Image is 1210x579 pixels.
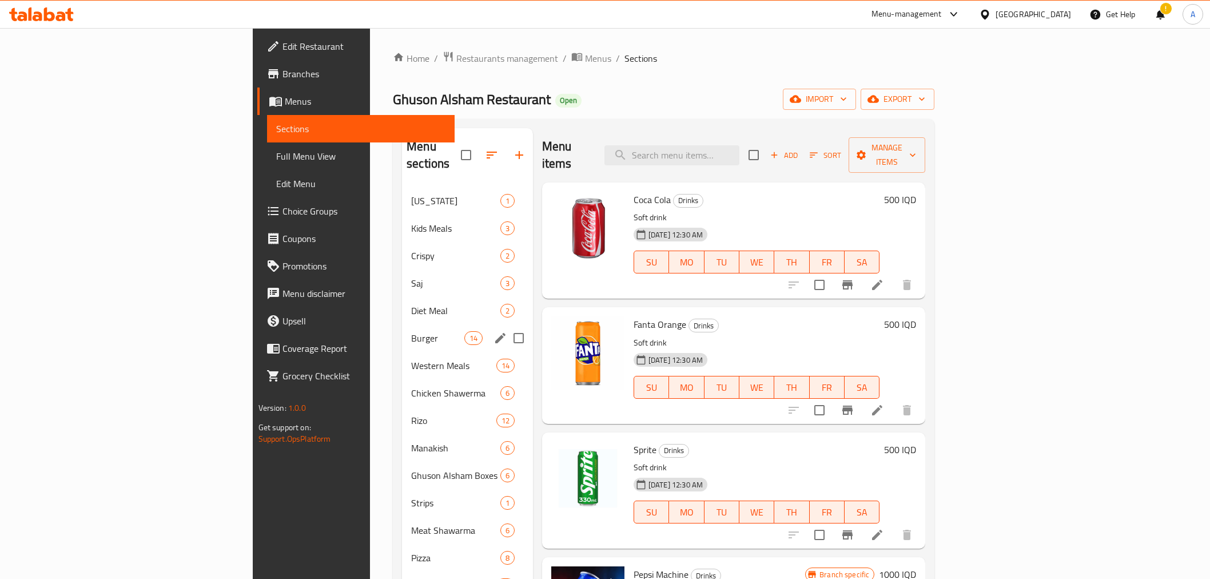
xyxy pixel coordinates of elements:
div: items [500,194,515,208]
a: Grocery Checklist [257,362,455,390]
span: Add [769,149,799,162]
span: Choice Groups [282,204,445,218]
span: SA [849,379,875,396]
span: 3 [501,223,514,234]
span: Western Meals [411,359,496,372]
span: SU [639,254,664,271]
a: Promotions [257,252,455,280]
span: TU [709,379,735,396]
button: TH [774,501,809,524]
span: 1 [501,196,514,207]
span: Menu disclaimer [282,287,445,300]
div: items [500,249,515,263]
span: Pizza [411,551,500,565]
span: SA [849,254,875,271]
div: Crispy2 [402,242,533,269]
span: Edit Menu [276,177,445,191]
span: Branches [282,67,445,81]
a: Coupons [257,225,455,252]
button: FR [810,501,845,524]
div: Drinks [673,194,703,208]
span: Menus [585,51,611,65]
input: search [604,145,739,165]
span: Edit Restaurant [282,39,445,53]
button: SU [634,501,669,524]
button: TU [704,376,739,399]
span: Get support on: [258,420,311,435]
h6: 500 IQD [884,442,916,458]
a: Edit Menu [267,170,455,197]
span: WE [744,254,770,271]
span: Version: [258,400,286,415]
span: Sprite [634,441,656,458]
a: Edit menu item [870,528,884,542]
button: Manage items [849,137,925,173]
div: Drinks [659,444,689,458]
a: Coverage Report [257,335,455,362]
nav: breadcrumb [393,51,934,66]
button: edit [492,330,509,347]
div: Rizo12 [402,407,533,434]
span: Sections [276,122,445,136]
button: TH [774,376,809,399]
span: TU [709,504,735,521]
span: FR [814,254,840,271]
p: Soft drink [634,336,879,350]
span: Upsell [282,314,445,328]
div: Pizza8 [402,544,533,572]
span: Manakish [411,441,500,455]
button: Branch-specific-item [834,271,861,299]
span: 14 [465,333,482,344]
button: delete [893,271,921,299]
span: Select all sections [454,143,478,167]
button: Sort [807,146,844,164]
div: items [500,221,515,235]
span: Select section [742,143,766,167]
div: Ghuson Alsham Boxes [411,469,500,482]
h6: 500 IQD [884,192,916,208]
div: Menu-management [871,7,942,21]
button: TU [704,251,739,273]
div: items [500,441,515,455]
button: FR [810,376,845,399]
span: Meat Shawarma [411,524,500,537]
div: items [500,551,515,565]
a: Menus [571,51,611,66]
div: Western Meals14 [402,352,533,379]
span: Drinks [659,444,688,457]
span: 6 [501,470,514,481]
span: Sort items [802,146,849,164]
span: 6 [501,443,514,454]
span: [DATE] 12:30 AM [644,229,707,240]
div: Open [555,94,582,108]
div: Drinks [688,319,719,332]
a: Full Menu View [267,142,455,170]
p: Soft drink [634,461,879,475]
span: TH [779,504,805,521]
button: Branch-specific-item [834,396,861,424]
div: items [500,304,515,318]
button: WE [739,501,774,524]
span: TH [779,379,805,396]
img: Coca Cola [551,192,624,265]
span: Grocery Checklist [282,369,445,383]
span: FR [814,504,840,521]
span: Kids Meals [411,221,500,235]
span: Select to update [807,398,831,422]
div: Chicken Shawerma6 [402,379,533,407]
button: MO [669,376,704,399]
span: import [792,92,847,106]
div: Burger14edit [402,324,533,352]
span: [DATE] 12:30 AM [644,479,707,490]
button: Add [766,146,802,164]
div: items [500,469,515,482]
button: SA [845,251,879,273]
a: Branches [257,60,455,88]
a: Sections [267,115,455,142]
div: Meat Shawarma6 [402,517,533,544]
span: 2 [501,251,514,261]
div: Saj3 [402,269,533,297]
span: Coca Cola [634,191,671,208]
div: Strips1 [402,489,533,517]
span: Coupons [282,232,445,245]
